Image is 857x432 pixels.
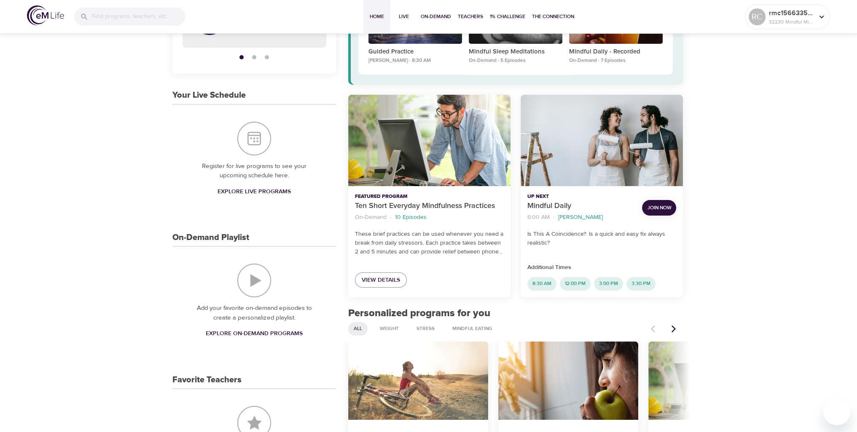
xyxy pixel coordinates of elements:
[458,12,483,21] span: Teachers
[172,233,249,243] h3: On-Demand Playlist
[375,325,404,332] span: Weight
[769,8,814,18] p: rmc1566335135
[521,95,683,186] button: Mindful Daily
[355,230,504,256] p: These brief practices can be used whenever you need a break from daily stressors. Each practice t...
[823,398,850,425] iframe: Button to launch messaging window
[214,184,294,200] a: Explore Live Programs
[395,213,427,222] p: 10 Episodes
[218,187,291,197] span: Explore Live Programs
[626,277,656,291] div: 3:30 PM
[527,230,676,248] p: Is This A Coincidence?: Is a quick and easy fix always realistic?
[27,5,64,25] img: logo
[594,277,623,291] div: 3:00 PM
[527,212,635,223] nav: breadcrumb
[355,213,387,222] p: On-Demand
[469,57,562,64] p: On-Demand · 5 Episodes
[447,325,497,332] span: Mindful Eating
[527,277,556,291] div: 8:30 AM
[172,91,246,100] h3: Your Live Schedule
[527,193,635,200] p: Up Next
[411,322,440,336] div: Stress
[647,203,671,212] span: Join Now
[355,200,504,212] p: Ten Short Everyday Mindfulness Practices
[498,341,638,420] button: Mindful Eating: A Path to Well-being
[368,47,462,57] p: Guided Practice
[411,325,440,332] span: Stress
[367,12,387,21] span: Home
[348,307,683,320] h2: Personalized programs for you
[560,280,591,287] span: 12:00 PM
[642,200,676,216] button: Join Now
[348,95,510,186] button: Ten Short Everyday Mindfulness Practices
[558,213,603,222] p: [PERSON_NAME]
[527,263,676,272] p: Additional Times
[421,12,451,21] span: On-Demand
[664,320,683,338] button: Next items
[569,47,663,57] p: Mindful Daily - Recorded
[355,212,504,223] nav: breadcrumb
[527,200,635,212] p: Mindful Daily
[749,8,766,25] div: RC
[527,213,550,222] p: 8:00 AM
[355,272,407,288] a: View Details
[348,341,488,420] button: Getting Active
[390,212,392,223] li: ·
[469,47,562,57] p: Mindful Sleep Meditations
[626,280,656,287] span: 3:30 PM
[560,277,591,291] div: 12:00 PM
[394,12,414,21] span: Live
[189,162,320,181] p: Register for live programs to see your upcoming schedule here.
[355,193,504,200] p: Featured Program
[374,322,404,336] div: Weight
[532,12,574,21] span: The Connection
[237,122,271,155] img: Your Live Schedule
[368,57,462,64] p: [PERSON_NAME] · 8:30 AM
[362,275,400,285] span: View Details
[189,304,320,323] p: Add your favorite on-demand episodes to create a personalized playlist.
[569,57,663,64] p: On-Demand · 7 Episodes
[447,322,498,336] div: Mindful Eating
[349,325,367,332] span: All
[553,212,555,223] li: ·
[92,8,185,26] input: Find programs, teachers, etc...
[202,326,306,341] a: Explore On-Demand Programs
[172,375,242,385] h3: Favorite Teachers
[594,280,623,287] span: 3:00 PM
[527,280,556,287] span: 8:30 AM
[348,322,368,336] div: All
[237,264,271,297] img: On-Demand Playlist
[769,18,814,26] p: 32230 Mindful Minutes
[648,341,788,420] button: Ten Short Everyday Mindfulness Practices
[490,12,525,21] span: 1% Challenge
[206,328,303,339] span: Explore On-Demand Programs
